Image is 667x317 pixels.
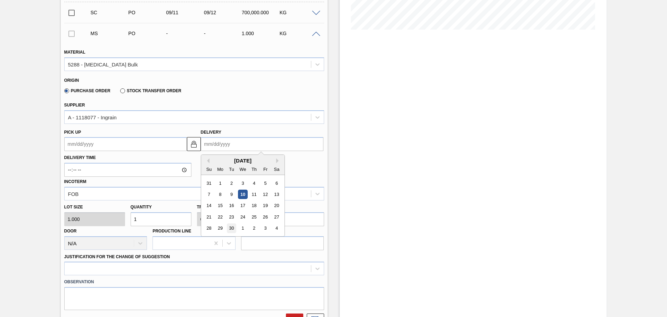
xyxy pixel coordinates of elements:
div: Suggestion Created [89,10,131,15]
div: - [164,31,206,36]
div: Choose Friday, September 12th, 2025 [261,190,270,199]
label: Observation [64,277,324,287]
div: Choose Sunday, September 7th, 2025 [204,190,214,199]
input: mm/dd/yyyy [201,137,323,151]
div: Choose Wednesday, September 10th, 2025 [238,190,247,199]
div: Choose Thursday, September 18th, 2025 [249,201,258,211]
div: Purchase order [126,10,168,15]
div: 09/11/2025 [164,10,206,15]
label: Production Line [153,229,191,233]
div: Choose Wednesday, September 3rd, 2025 [238,179,247,188]
label: Quantity [131,205,152,209]
div: Choose Monday, September 8th, 2025 [215,190,225,199]
label: Pick up [64,130,81,135]
div: Choose Sunday, August 31st, 2025 [204,179,214,188]
div: Choose Wednesday, September 24th, 2025 [238,212,247,222]
div: Choose Monday, September 22nd, 2025 [215,212,225,222]
label: Origin [64,78,79,83]
div: Choose Friday, October 3rd, 2025 [261,224,270,233]
div: Choose Saturday, September 13th, 2025 [272,190,281,199]
label: Lot size [64,202,125,212]
div: Choose Tuesday, September 9th, 2025 [227,190,236,199]
div: Choose Tuesday, September 23rd, 2025 [227,212,236,222]
div: Su [204,165,214,174]
div: KG [278,31,320,36]
label: Trucks [197,205,214,209]
button: locked [187,137,201,151]
label: Delivery Time [64,153,191,163]
label: Delivery [201,130,222,135]
img: locked [190,140,198,148]
div: 09/12/2025 [202,10,244,15]
div: Choose Saturday, October 4th, 2025 [272,224,281,233]
div: Choose Friday, September 19th, 2025 [261,201,270,211]
input: mm/dd/yyyy [64,137,187,151]
div: Choose Friday, September 26th, 2025 [261,212,270,222]
div: FOB [68,191,79,197]
div: Choose Sunday, September 21st, 2025 [204,212,214,222]
button: Previous Month [205,158,209,163]
label: Justification for the Change of Suggestion [64,254,170,259]
div: Fr [261,165,270,174]
div: Choose Wednesday, September 17th, 2025 [238,201,247,211]
div: Choose Wednesday, October 1st, 2025 [238,224,247,233]
div: - [202,31,244,36]
label: Door [64,229,77,233]
div: Choose Monday, September 29th, 2025 [215,224,225,233]
div: Choose Saturday, September 6th, 2025 [272,179,281,188]
div: Choose Saturday, September 20th, 2025 [272,201,281,211]
div: Th [249,165,258,174]
div: Sa [272,165,281,174]
div: month 2025-09 [203,177,282,234]
div: Choose Thursday, September 4th, 2025 [249,179,258,188]
div: Choose Thursday, September 11th, 2025 [249,190,258,199]
div: We [238,165,247,174]
button: Next Month [276,158,281,163]
div: Tu [227,165,236,174]
div: Mo [215,165,225,174]
label: Incoterm [64,179,87,184]
div: Choose Friday, September 5th, 2025 [261,179,270,188]
div: Manual Suggestion [89,31,131,36]
div: Choose Tuesday, September 30th, 2025 [227,224,236,233]
div: [DATE] [201,158,285,164]
div: 700,000.000 [240,10,282,15]
div: Choose Thursday, October 2nd, 2025 [249,224,258,233]
div: Choose Saturday, September 27th, 2025 [272,212,281,222]
div: Choose Sunday, September 28th, 2025 [204,224,214,233]
label: Material [64,50,85,55]
div: Purchase order [126,31,168,36]
label: Purchase Order [64,88,110,93]
div: Choose Monday, September 15th, 2025 [215,201,225,211]
label: Supplier [64,103,85,108]
div: Choose Monday, September 1st, 2025 [215,179,225,188]
div: KG [278,10,320,15]
div: Choose Sunday, September 14th, 2025 [204,201,214,211]
div: Choose Tuesday, September 16th, 2025 [227,201,236,211]
div: Choose Thursday, September 25th, 2025 [249,212,258,222]
div: 5288 - [MEDICAL_DATA] Bulk [68,61,138,67]
label: Stock Transfer Order [120,88,181,93]
div: 1.000 [240,31,282,36]
div: Choose Tuesday, September 2nd, 2025 [227,179,236,188]
div: A - 1118077 - Ingrain [68,114,117,120]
